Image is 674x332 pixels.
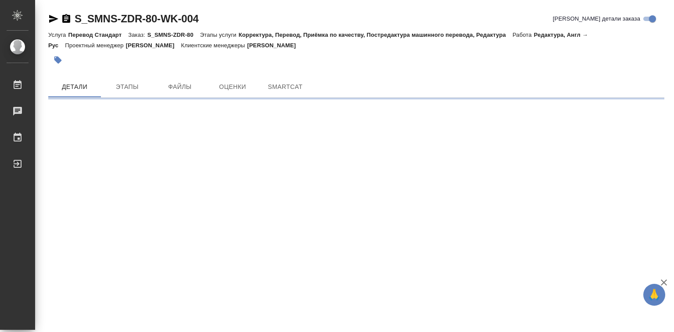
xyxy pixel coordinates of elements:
span: [PERSON_NAME] детали заказа [553,14,640,23]
p: Клиентские менеджеры [181,42,247,49]
button: Скопировать ссылку [61,14,72,24]
button: Добавить тэг [48,50,68,70]
p: [PERSON_NAME] [126,42,181,49]
span: Файлы [159,81,201,92]
span: 🙏 [647,286,662,304]
span: Детали [54,81,96,92]
p: Перевод Стандарт [68,32,128,38]
p: Заказ: [128,32,147,38]
p: S_SMNS-ZDR-80 [147,32,200,38]
p: Проектный менеджер [65,42,125,49]
button: Скопировать ссылку для ЯМессенджера [48,14,59,24]
span: SmartCat [264,81,306,92]
span: Оценки [212,81,254,92]
p: Услуга [48,32,68,38]
p: Работа [513,32,534,38]
a: S_SMNS-ZDR-80-WK-004 [75,13,199,25]
p: Этапы услуги [200,32,239,38]
button: 🙏 [643,284,665,306]
span: Этапы [106,81,148,92]
p: Корректура, Перевод, Приёмка по качеству, Постредактура машинного перевода, Редактура [239,32,513,38]
p: [PERSON_NAME] [247,42,302,49]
